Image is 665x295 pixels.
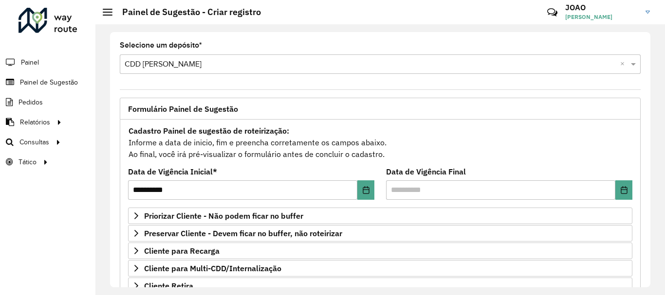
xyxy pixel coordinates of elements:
[144,282,193,290] span: Cliente Retira
[615,180,632,200] button: Choose Date
[128,124,632,160] div: Informe a data de inicio, fim e preencha corretamente os campos abaixo. Ao final, você irá pré-vi...
[128,225,632,242] a: Preservar Cliente - Devem ficar no buffer, não roteirizar
[542,2,563,23] a: Contato Rápido
[144,229,342,237] span: Preservar Cliente - Devem ficar no buffer, não roteirizar
[144,212,303,220] span: Priorizar Cliente - Não podem ficar no buffer
[112,7,261,17] h2: Painel de Sugestão - Criar registro
[19,137,49,147] span: Consultas
[20,77,78,87] span: Painel de Sugestão
[144,264,281,272] span: Cliente para Multi-CDD/Internalização
[144,247,220,255] span: Cliente para Recarga
[620,58,628,70] span: Clear all
[128,260,632,277] a: Cliente para Multi-CDD/Internalização
[20,117,50,127] span: Relatórios
[128,105,238,113] span: Formulário Painel de Sugestão
[386,166,466,177] label: Data de Vigência Final
[357,180,374,200] button: Choose Date
[18,97,43,107] span: Pedidos
[128,243,632,259] a: Cliente para Recarga
[129,126,289,136] strong: Cadastro Painel de sugestão de roteirização:
[565,13,638,21] span: [PERSON_NAME]
[18,157,37,167] span: Tático
[120,39,202,51] label: Selecione um depósito
[565,3,638,12] h3: JOAO
[128,208,632,224] a: Priorizar Cliente - Não podem ficar no buffer
[21,57,39,68] span: Painel
[128,278,632,294] a: Cliente Retira
[128,166,217,177] label: Data de Vigência Inicial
